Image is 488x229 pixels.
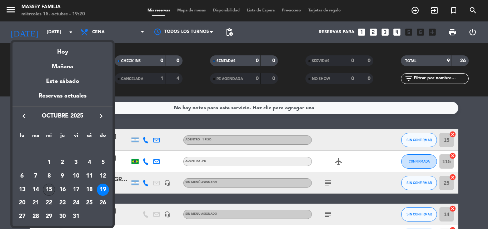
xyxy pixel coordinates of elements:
[29,183,43,196] td: 14 de octubre de 2025
[97,197,109,209] div: 26
[97,156,109,169] div: 5
[43,156,55,169] div: 1
[42,183,56,196] td: 15 de octubre de 2025
[56,210,69,223] td: 30 de octubre de 2025
[15,196,29,210] td: 20 de octubre de 2025
[69,196,83,210] td: 24 de octubre de 2025
[83,169,96,183] td: 11 de octubre de 2025
[15,210,29,223] td: 27 de octubre de 2025
[43,210,55,223] div: 29
[83,156,96,170] td: 4 de octubre de 2025
[56,170,69,182] div: 9
[96,196,110,210] td: 26 de octubre de 2025
[95,111,108,121] button: keyboard_arrow_right
[56,210,69,223] div: 30
[83,197,95,209] div: 25
[16,170,28,182] div: 6
[30,197,42,209] div: 21
[29,196,43,210] td: 21 de octubre de 2025
[56,197,69,209] div: 23
[42,131,56,143] th: miércoles
[70,210,82,223] div: 31
[16,184,28,196] div: 13
[15,169,29,183] td: 6 de octubre de 2025
[70,197,82,209] div: 24
[56,183,69,196] td: 16 de octubre de 2025
[56,156,69,170] td: 2 de octubre de 2025
[43,184,55,196] div: 15
[30,111,95,121] span: octubre 2025
[42,196,56,210] td: 22 de octubre de 2025
[42,156,56,170] td: 1 de octubre de 2025
[18,111,30,121] button: keyboard_arrow_left
[13,57,113,71] div: Mañana
[96,156,110,170] td: 5 de octubre de 2025
[42,169,56,183] td: 8 de octubre de 2025
[42,210,56,223] td: 29 de octubre de 2025
[70,170,82,182] div: 10
[97,112,105,120] i: keyboard_arrow_right
[83,183,96,196] td: 18 de octubre de 2025
[16,210,28,223] div: 27
[96,183,110,196] td: 19 de octubre de 2025
[15,143,110,156] td: OCT.
[83,156,95,169] div: 4
[70,156,82,169] div: 3
[97,184,109,196] div: 19
[70,184,82,196] div: 17
[56,131,69,143] th: jueves
[30,184,42,196] div: 14
[69,183,83,196] td: 17 de octubre de 2025
[43,170,55,182] div: 8
[69,210,83,223] td: 31 de octubre de 2025
[83,184,95,196] div: 18
[83,170,95,182] div: 11
[29,131,43,143] th: martes
[97,170,109,182] div: 12
[56,156,69,169] div: 2
[15,131,29,143] th: lunes
[30,170,42,182] div: 7
[30,210,42,223] div: 28
[29,210,43,223] td: 28 de octubre de 2025
[15,183,29,196] td: 13 de octubre de 2025
[83,196,96,210] td: 25 de octubre de 2025
[69,169,83,183] td: 10 de octubre de 2025
[69,131,83,143] th: viernes
[56,169,69,183] td: 9 de octubre de 2025
[43,197,55,209] div: 22
[13,71,113,91] div: Este sábado
[96,131,110,143] th: domingo
[13,42,113,57] div: Hoy
[56,196,69,210] td: 23 de octubre de 2025
[69,156,83,170] td: 3 de octubre de 2025
[56,184,69,196] div: 16
[13,91,113,106] div: Reservas actuales
[20,112,28,120] i: keyboard_arrow_left
[96,169,110,183] td: 12 de octubre de 2025
[16,197,28,209] div: 20
[83,131,96,143] th: sábado
[29,169,43,183] td: 7 de octubre de 2025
